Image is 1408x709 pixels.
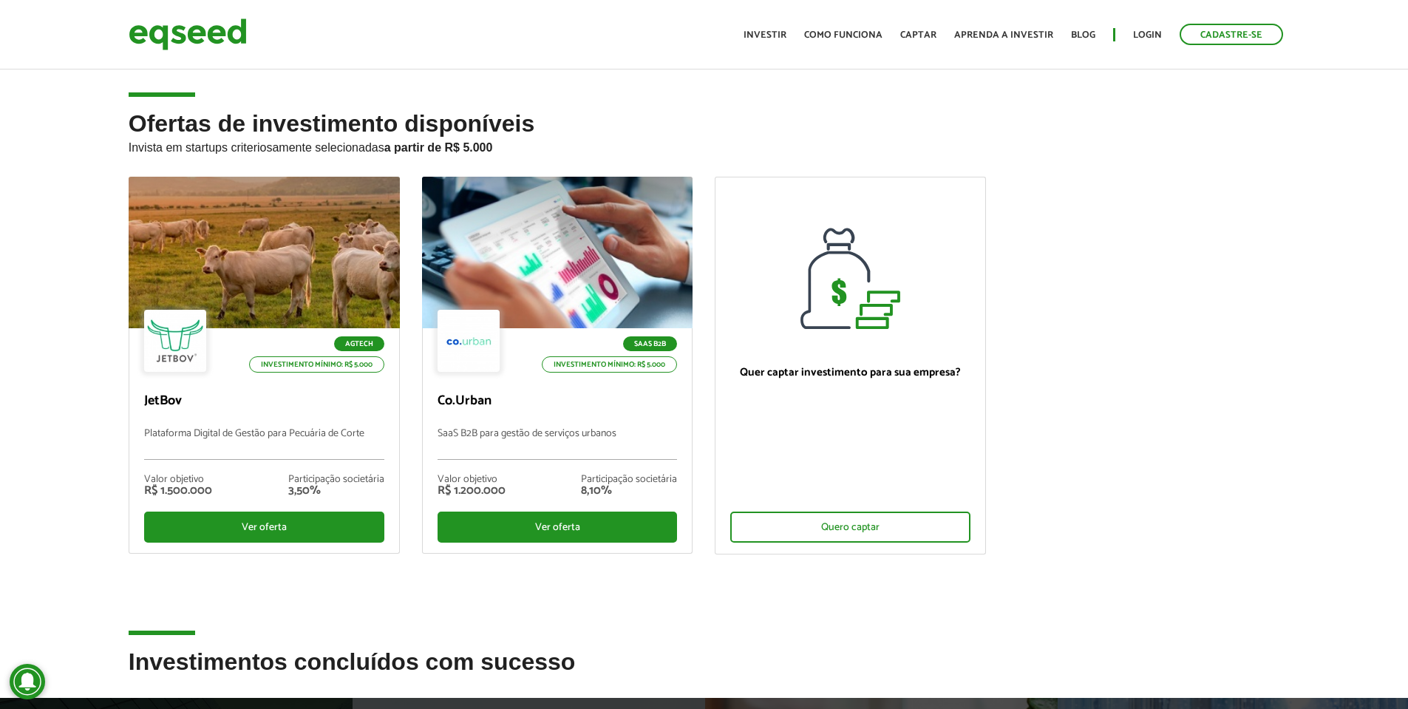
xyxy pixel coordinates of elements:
div: 8,10% [581,485,677,497]
a: Captar [900,30,936,40]
div: Valor objetivo [144,475,212,485]
div: Ver oferta [144,512,384,543]
a: Cadastre-se [1180,24,1283,45]
img: EqSeed [129,15,247,54]
a: Investir [744,30,786,40]
div: R$ 1.200.000 [438,485,506,497]
h2: Ofertas de investimento disponíveis [129,111,1280,177]
p: Invista em startups criteriosamente selecionadas [129,137,1280,155]
strong: a partir de R$ 5.000 [384,141,493,154]
p: Plataforma Digital de Gestão para Pecuária de Corte [144,428,384,460]
a: Quer captar investimento para sua empresa? Quero captar [715,177,986,554]
div: R$ 1.500.000 [144,485,212,497]
p: Agtech [334,336,384,351]
div: Participação societária [581,475,677,485]
a: Como funciona [804,30,882,40]
div: Valor objetivo [438,475,506,485]
p: JetBov [144,393,384,410]
p: SaaS B2B [623,336,677,351]
div: Ver oferta [438,512,678,543]
a: Blog [1071,30,1095,40]
p: Investimento mínimo: R$ 5.000 [249,356,384,373]
p: Investimento mínimo: R$ 5.000 [542,356,677,373]
div: Quero captar [730,512,970,543]
a: Login [1133,30,1162,40]
div: 3,50% [288,485,384,497]
a: Agtech Investimento mínimo: R$ 5.000 JetBov Plataforma Digital de Gestão para Pecuária de Corte V... [129,177,400,554]
p: Quer captar investimento para sua empresa? [730,366,970,379]
a: Aprenda a investir [954,30,1053,40]
a: SaaS B2B Investimento mínimo: R$ 5.000 Co.Urban SaaS B2B para gestão de serviços urbanos Valor ob... [422,177,693,554]
p: Co.Urban [438,393,678,410]
div: Participação societária [288,475,384,485]
p: SaaS B2B para gestão de serviços urbanos [438,428,678,460]
h2: Investimentos concluídos com sucesso [129,649,1280,697]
